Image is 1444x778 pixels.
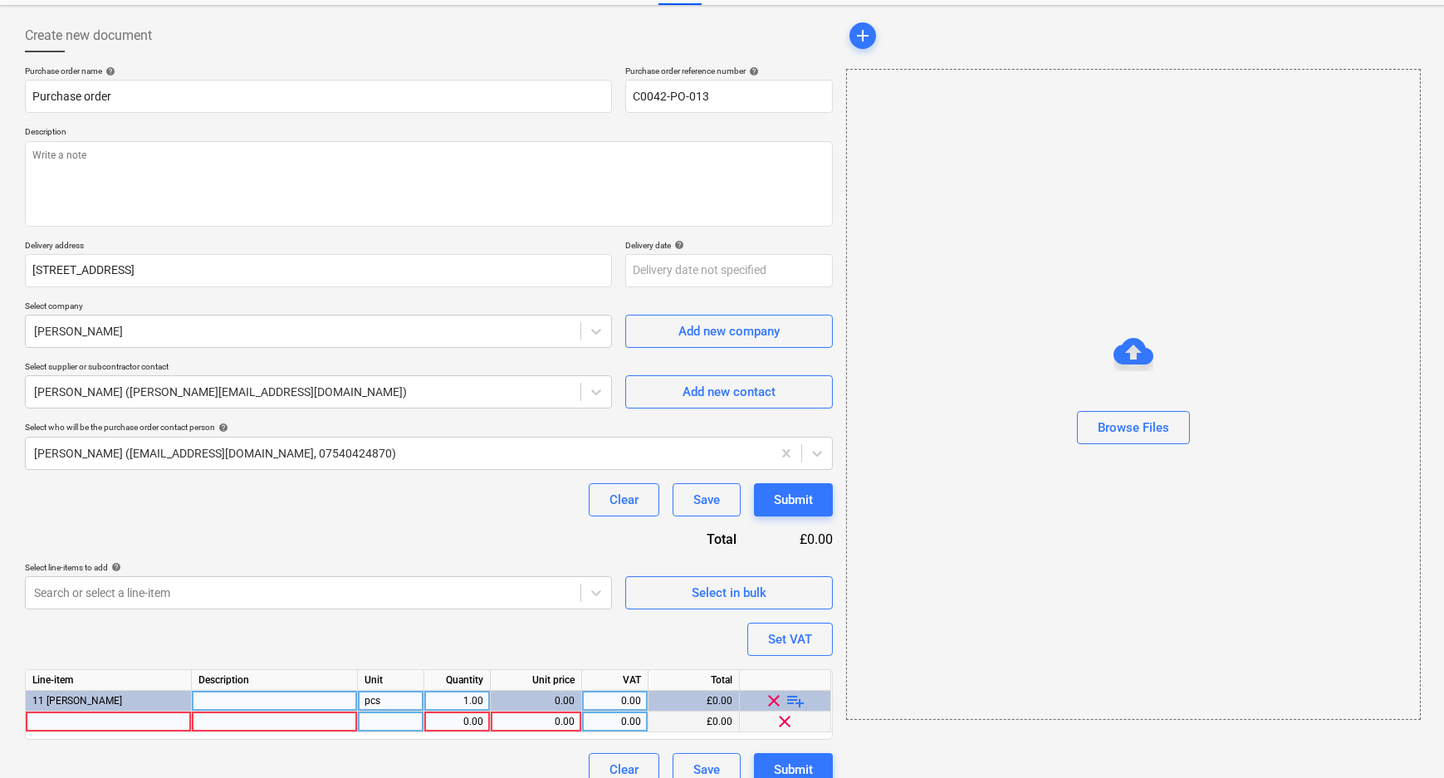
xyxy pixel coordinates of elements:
[25,301,612,315] p: Select company
[1098,417,1169,438] div: Browse Files
[768,629,812,650] div: Set VAT
[215,423,228,433] span: help
[625,315,833,348] button: Add new company
[1361,698,1444,778] iframe: Chat Widget
[358,691,424,712] div: pcs
[754,483,833,516] button: Submit
[763,530,833,549] div: £0.00
[431,712,483,732] div: 0.00
[358,670,424,691] div: Unit
[625,254,833,287] input: Delivery date not specified
[192,670,358,691] div: Description
[26,670,192,691] div: Line-item
[431,691,483,712] div: 1.00
[108,562,121,572] span: help
[617,530,763,549] div: Total
[25,562,612,573] div: Select line-items to add
[774,489,813,511] div: Submit
[25,126,833,140] p: Description
[1077,411,1190,444] button: Browse Files
[625,240,833,251] div: Delivery date
[25,361,612,375] p: Select supplier or subcontractor contact
[747,623,833,656] button: Set VAT
[25,66,612,76] div: Purchase order name
[25,240,612,254] p: Delivery address
[589,712,641,732] div: 0.00
[746,66,759,76] span: help
[497,712,575,732] div: 0.00
[853,26,873,46] span: add
[609,489,639,511] div: Clear
[625,375,833,409] button: Add new contact
[692,582,766,604] div: Select in bulk
[671,240,684,250] span: help
[625,66,833,76] div: Purchase order reference number
[497,691,575,712] div: 0.00
[582,670,649,691] div: VAT
[649,712,740,732] div: £0.00
[589,483,659,516] button: Clear
[649,670,740,691] div: Total
[424,670,491,691] div: Quantity
[673,483,741,516] button: Save
[491,670,582,691] div: Unit price
[678,320,780,342] div: Add new company
[589,691,641,712] div: 0.00
[683,381,776,403] div: Add new contact
[649,691,740,712] div: £0.00
[625,576,833,609] button: Select in bulk
[25,80,612,113] input: Document name
[765,691,785,711] span: clear
[32,695,122,707] span: 11 Schuller
[25,26,152,46] span: Create new document
[776,712,795,732] span: clear
[625,80,833,113] input: Reference number
[786,691,806,711] span: playlist_add
[102,66,115,76] span: help
[693,489,720,511] div: Save
[846,69,1421,720] div: Browse Files
[25,422,833,433] div: Select who will be the purchase order contact person
[25,254,612,287] input: Delivery address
